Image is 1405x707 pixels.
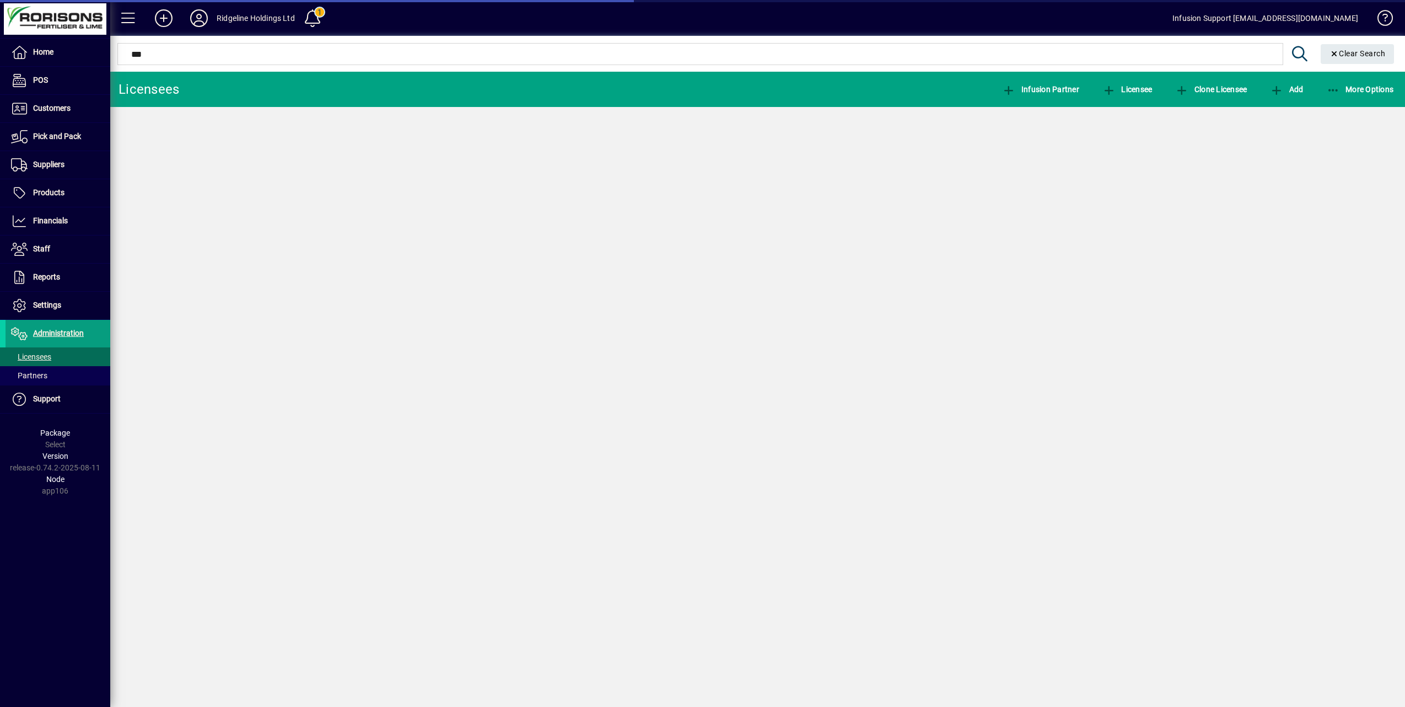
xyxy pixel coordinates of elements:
button: Clone Licensee [1172,79,1250,99]
button: Add [1267,79,1306,99]
span: Home [33,47,53,56]
a: Support [6,385,110,413]
button: Clear [1321,44,1395,64]
a: Products [6,179,110,207]
a: Pick and Pack [6,123,110,151]
span: Staff [33,244,50,253]
span: Infusion Partner [1002,85,1079,94]
a: Settings [6,292,110,319]
span: More Options [1327,85,1394,94]
div: Licensees [119,81,179,98]
span: Products [33,188,64,197]
span: POS [33,76,48,84]
span: Reports [33,272,60,281]
span: Version [42,452,68,460]
span: Clone Licensee [1175,85,1247,94]
div: Infusion Support [EMAIL_ADDRESS][DOMAIN_NAME] [1172,9,1358,27]
a: Home [6,39,110,66]
a: Knowledge Base [1369,2,1391,38]
button: More Options [1324,79,1397,99]
span: Package [40,429,70,437]
span: Node [46,475,64,484]
span: Licensees [11,352,51,361]
span: Licensee [1102,85,1153,94]
span: Administration [33,329,84,338]
span: Partners [11,371,47,380]
span: Pick and Pack [33,132,81,141]
a: Financials [6,207,110,235]
a: POS [6,67,110,94]
span: Support [33,394,61,403]
span: Add [1270,85,1303,94]
a: Suppliers [6,151,110,179]
a: Reports [6,264,110,291]
span: Suppliers [33,160,64,169]
div: Ridgeline Holdings Ltd [217,9,295,27]
button: Licensee [1100,79,1155,99]
span: Financials [33,216,68,225]
span: Clear Search [1329,49,1386,58]
a: Licensees [6,347,110,366]
button: Infusion Partner [999,79,1082,99]
a: Staff [6,235,110,263]
button: Add [146,8,181,28]
a: Partners [6,366,110,385]
a: Customers [6,95,110,122]
span: Customers [33,104,71,113]
span: Settings [33,301,61,309]
button: Profile [181,8,217,28]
